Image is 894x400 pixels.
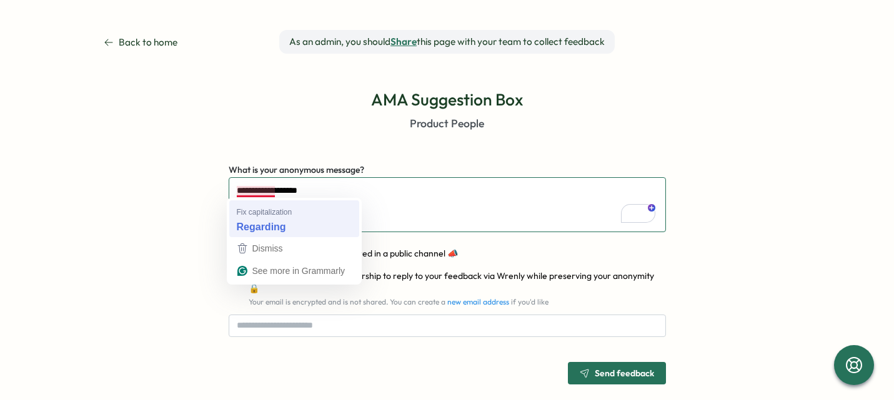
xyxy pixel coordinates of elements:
textarea: To enrich screen reader interactions, please activate Accessibility in Grammarly extension settings [229,177,666,232]
a: Back to home [104,31,177,54]
button: Send feedback [568,362,666,384]
a: new email address [447,297,509,306]
label: What is your anonymous message? [229,163,364,177]
p: AMA Suggestion Box [371,89,523,110]
span: Back to home [119,31,177,54]
span: Your email is encrypted and is not shared. You can create a if you'd like [249,297,549,306]
span: Check this box to allow leadership to reply to your feedback via Wrenly while preserving your ano... [249,270,654,294]
span: Send feedback [595,369,654,378]
p: Product People [410,115,484,132]
button: Share [390,36,417,47]
div: As an admin, you should this page with your team to collect feedback [279,30,615,54]
span: Allow my message to be shared in a public channel 📣 [249,248,458,259]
